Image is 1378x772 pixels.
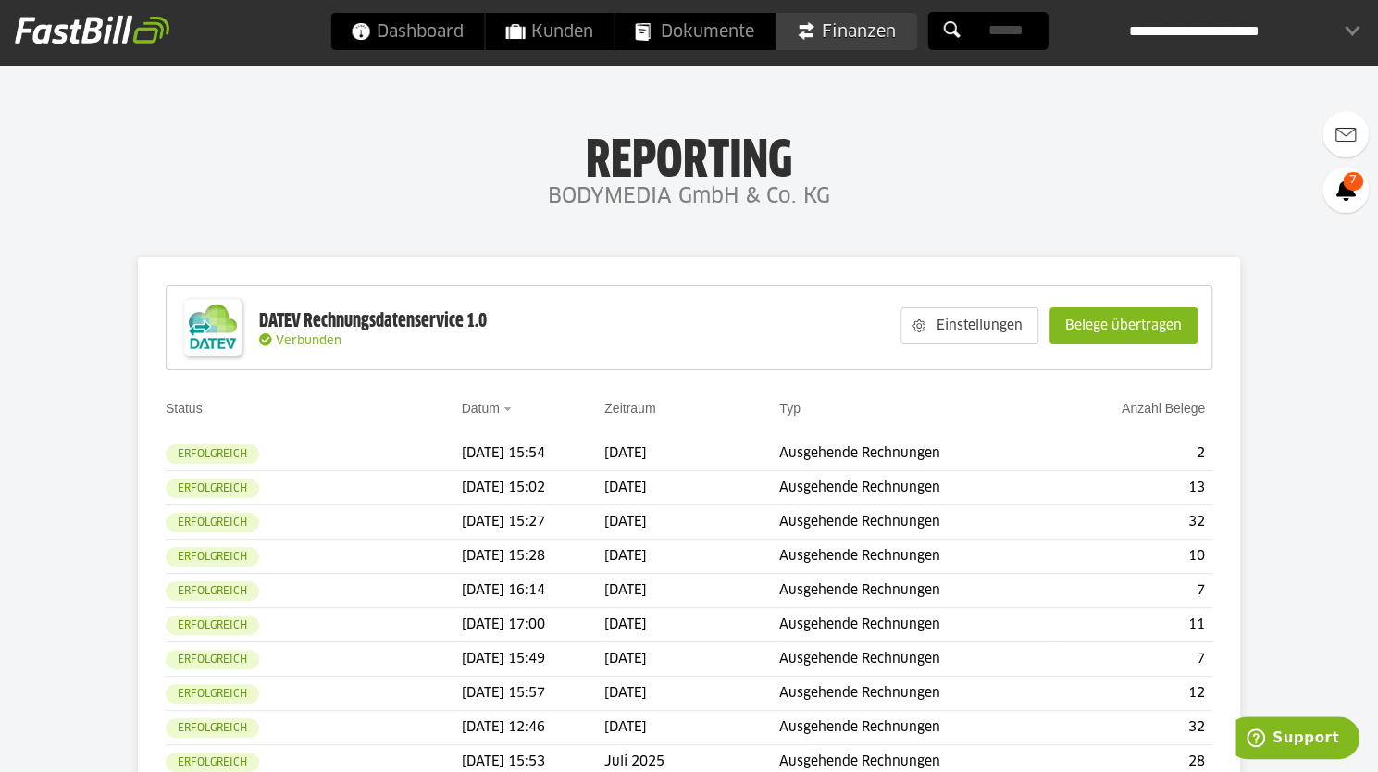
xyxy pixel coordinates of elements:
[1056,540,1212,574] td: 10
[604,574,779,608] td: [DATE]
[462,471,605,505] td: [DATE] 15:02
[615,13,775,50] a: Dokumente
[604,401,655,416] a: Zeitraum
[166,513,259,532] sl-badge: Erfolgreich
[779,471,1056,505] td: Ausgehende Rechnungen
[779,574,1056,608] td: Ausgehende Rechnungen
[1056,608,1212,642] td: 11
[166,581,259,601] sl-badge: Erfolgreich
[330,13,484,50] a: Dashboard
[166,684,259,704] sl-badge: Erfolgreich
[1235,716,1359,763] iframe: Öffnet ein Widget, in dem Sie weitere Informationen finden
[1122,401,1205,416] a: Anzahl Belege
[462,711,605,745] td: [DATE] 12:46
[1322,167,1369,213] a: 7
[462,608,605,642] td: [DATE] 17:00
[1056,711,1212,745] td: 32
[176,291,250,365] img: DATEV-Datenservice Logo
[604,505,779,540] td: [DATE]
[166,444,259,464] sl-badge: Erfolgreich
[166,401,203,416] a: Status
[1056,471,1212,505] td: 13
[462,505,605,540] td: [DATE] 15:27
[462,642,605,677] td: [DATE] 15:49
[779,401,801,416] a: Typ
[185,131,1193,179] h1: Reporting
[166,547,259,567] sl-badge: Erfolgreich
[604,437,779,471] td: [DATE]
[779,677,1056,711] td: Ausgehende Rechnungen
[779,608,1056,642] td: Ausgehende Rechnungen
[1056,505,1212,540] td: 32
[604,471,779,505] td: [DATE]
[1056,642,1212,677] td: 7
[166,718,259,738] sl-badge: Erfolgreich
[1343,172,1363,191] span: 7
[604,642,779,677] td: [DATE]
[503,407,515,411] img: sort_desc.gif
[604,608,779,642] td: [DATE]
[166,479,259,498] sl-badge: Erfolgreich
[779,437,1056,471] td: Ausgehende Rechnungen
[635,13,754,50] span: Dokumente
[900,307,1038,344] sl-button: Einstellungen
[1056,574,1212,608] td: 7
[779,642,1056,677] td: Ausgehende Rechnungen
[276,335,341,347] span: Verbunden
[604,540,779,574] td: [DATE]
[505,13,593,50] span: Kunden
[15,15,169,44] img: fastbill_logo_white.png
[1056,437,1212,471] td: 2
[166,650,259,669] sl-badge: Erfolgreich
[1056,677,1212,711] td: 12
[462,401,500,416] a: Datum
[462,574,605,608] td: [DATE] 16:14
[779,505,1056,540] td: Ausgehende Rechnungen
[779,540,1056,574] td: Ausgehende Rechnungen
[485,13,614,50] a: Kunden
[796,13,896,50] span: Finanzen
[604,711,779,745] td: [DATE]
[462,677,605,711] td: [DATE] 15:57
[462,437,605,471] td: [DATE] 15:54
[351,13,464,50] span: Dashboard
[779,711,1056,745] td: Ausgehende Rechnungen
[166,753,259,772] sl-badge: Erfolgreich
[776,13,916,50] a: Finanzen
[604,677,779,711] td: [DATE]
[462,540,605,574] td: [DATE] 15:28
[166,616,259,635] sl-badge: Erfolgreich
[1049,307,1198,344] sl-button: Belege übertragen
[259,309,487,333] div: DATEV Rechnungsdatenservice 1.0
